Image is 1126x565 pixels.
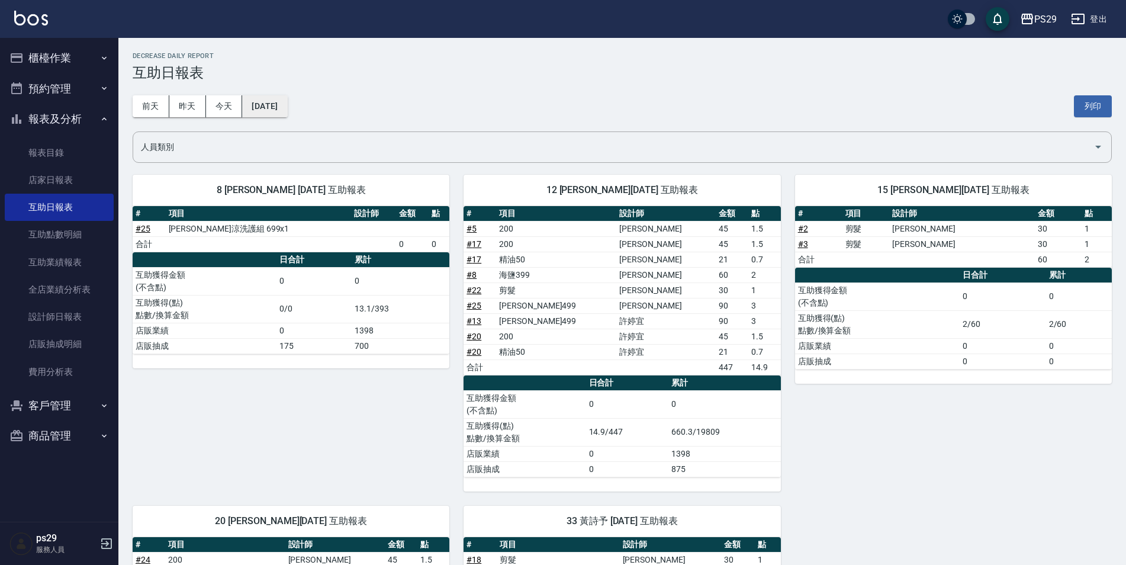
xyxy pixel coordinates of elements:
[133,65,1112,81] h3: 互助日報表
[1082,236,1112,252] td: 1
[716,329,748,344] td: 45
[496,313,616,329] td: [PERSON_NAME]499
[748,359,781,375] td: 14.9
[467,224,477,233] a: #5
[716,282,748,298] td: 30
[1066,8,1112,30] button: 登出
[496,221,616,236] td: 200
[960,338,1045,354] td: 0
[14,11,48,25] img: Logo
[668,461,780,477] td: 875
[748,221,781,236] td: 1.5
[798,239,808,249] a: #3
[136,224,150,233] a: #25
[616,236,716,252] td: [PERSON_NAME]
[716,267,748,282] td: 60
[755,537,781,553] th: 點
[285,537,385,553] th: 設計師
[36,544,96,555] p: 服務人員
[136,555,150,564] a: #24
[1082,206,1112,221] th: 點
[352,252,449,268] th: 累計
[616,267,716,282] td: [PERSON_NAME]
[429,206,449,221] th: 點
[809,184,1098,196] span: 15 [PERSON_NAME][DATE] 互助報表
[276,267,352,295] td: 0
[795,268,1112,370] table: a dense table
[1046,268,1112,283] th: 累計
[464,206,780,375] table: a dense table
[133,338,276,354] td: 店販抽成
[464,206,496,221] th: #
[496,206,616,221] th: 項目
[842,236,890,252] td: 剪髮
[1074,95,1112,117] button: 列印
[1046,282,1112,310] td: 0
[464,359,496,375] td: 合計
[842,221,890,236] td: 剪髮
[716,221,748,236] td: 45
[5,358,114,386] a: 費用分析表
[496,282,616,298] td: 剪髮
[133,295,276,323] td: 互助獲得(點) 點數/換算金額
[352,323,449,338] td: 1398
[5,330,114,358] a: 店販抽成明細
[1046,354,1112,369] td: 0
[133,236,166,252] td: 合計
[1082,252,1112,267] td: 2
[496,236,616,252] td: 200
[478,515,766,527] span: 33 黃詩予 [DATE] 互助報表
[133,267,276,295] td: 互助獲得金額 (不含點)
[1082,221,1112,236] td: 1
[960,282,1045,310] td: 0
[5,166,114,194] a: 店家日報表
[133,95,169,117] button: 前天
[1035,206,1082,221] th: 金額
[1035,236,1082,252] td: 30
[206,95,243,117] button: 今天
[716,236,748,252] td: 45
[668,390,780,418] td: 0
[748,344,781,359] td: 0.7
[166,206,351,221] th: 項目
[795,354,960,369] td: 店販抽成
[1089,137,1108,156] button: Open
[795,206,842,221] th: #
[889,206,1034,221] th: 設計師
[5,139,114,166] a: 報表目錄
[620,537,722,553] th: 設計師
[1035,221,1082,236] td: 30
[352,295,449,323] td: 13.1/393
[716,298,748,313] td: 90
[133,323,276,338] td: 店販業績
[668,418,780,446] td: 660.3/19809
[352,267,449,295] td: 0
[5,390,114,421] button: 客戶管理
[133,252,449,354] table: a dense table
[242,95,287,117] button: [DATE]
[133,206,166,221] th: #
[842,206,890,221] th: 項目
[795,252,842,267] td: 合計
[5,420,114,451] button: 商品管理
[5,73,114,104] button: 預約管理
[166,221,351,236] td: [PERSON_NAME]涼洗護組 699x1
[616,298,716,313] td: [PERSON_NAME]
[586,390,669,418] td: 0
[616,206,716,221] th: 設計師
[986,7,1009,31] button: save
[616,344,716,359] td: 許婷宜
[464,390,585,418] td: 互助獲得金額 (不含點)
[133,537,165,553] th: #
[385,537,417,553] th: 金額
[616,282,716,298] td: [PERSON_NAME]
[396,236,429,252] td: 0
[586,461,669,477] td: 0
[1046,338,1112,354] td: 0
[9,532,33,556] img: Person
[586,418,669,446] td: 14.9/447
[748,252,781,267] td: 0.7
[5,276,114,303] a: 全店業績分析表
[478,184,766,196] span: 12 [PERSON_NAME][DATE] 互助報表
[889,221,1034,236] td: [PERSON_NAME]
